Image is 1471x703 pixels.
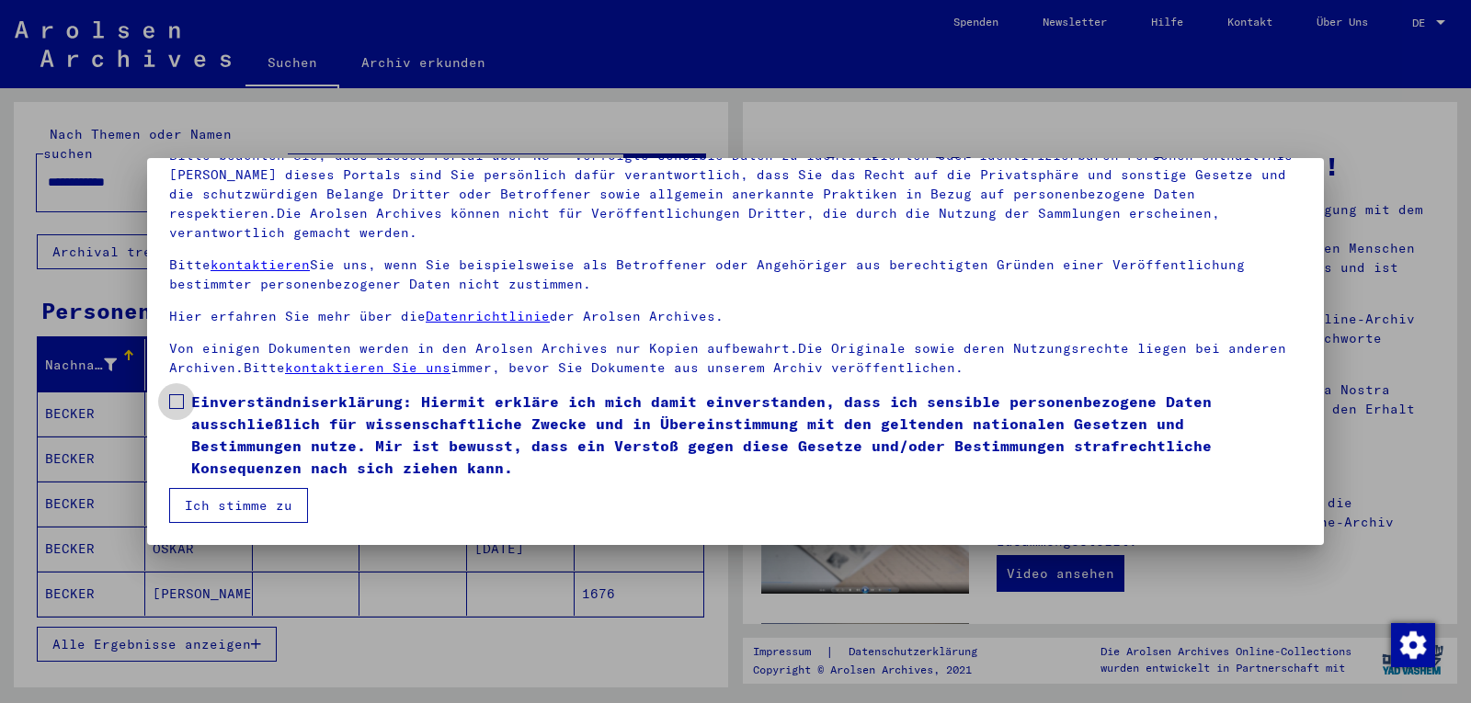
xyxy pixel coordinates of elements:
p: Bitte Sie uns, wenn Sie beispielsweise als Betroffener oder Angehöriger aus berechtigten Gründen ... [169,255,1302,294]
span: Einverständniserklärung: Hiermit erkläre ich mich damit einverstanden, dass ich sensible personen... [191,391,1302,479]
p: Hier erfahren Sie mehr über die der Arolsen Archives. [169,307,1302,326]
img: Zustimmung ändern [1391,623,1435,667]
a: kontaktieren Sie uns [285,359,450,376]
a: Datenrichtlinie [426,308,550,324]
a: kontaktieren [211,256,310,273]
div: Zustimmung ändern [1390,622,1434,666]
p: Bitte beachten Sie, dass dieses Portal über NS - Verfolgte sensible Daten zu identifizierten oder... [169,146,1302,243]
button: Ich stimme zu [169,488,308,523]
p: Von einigen Dokumenten werden in den Arolsen Archives nur Kopien aufbewahrt.Die Originale sowie d... [169,339,1302,378]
